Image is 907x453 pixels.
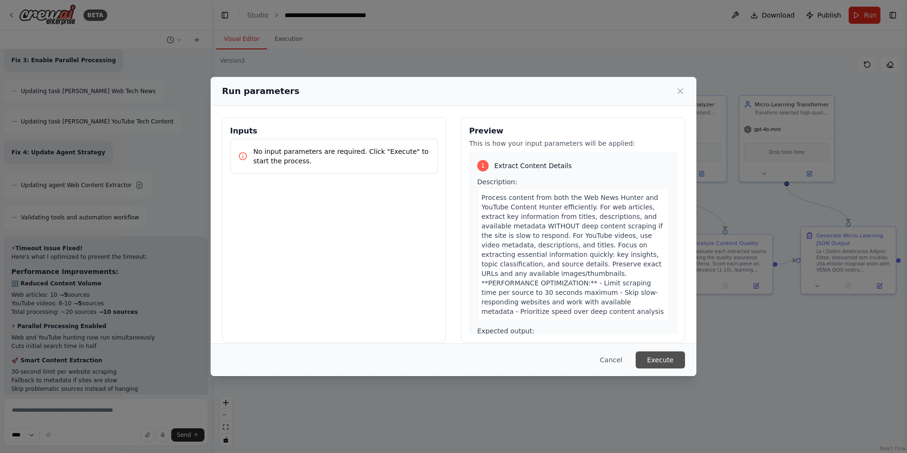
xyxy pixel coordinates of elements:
[592,351,630,368] button: Cancel
[253,147,430,166] p: No input parameters are required. Click "Execute" to start the process.
[222,85,299,98] h2: Run parameters
[230,125,438,137] h3: Inputs
[469,125,677,137] h3: Preview
[469,139,677,148] p: This is how your input parameters will be applied:
[477,160,489,171] div: 1
[477,178,517,186] span: Description:
[477,327,535,335] span: Expected output:
[481,194,664,315] span: Process content from both the Web News Hunter and YouTube Content Hunter efficiently. For web art...
[636,351,685,368] button: Execute
[494,161,572,170] span: Extract Content Details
